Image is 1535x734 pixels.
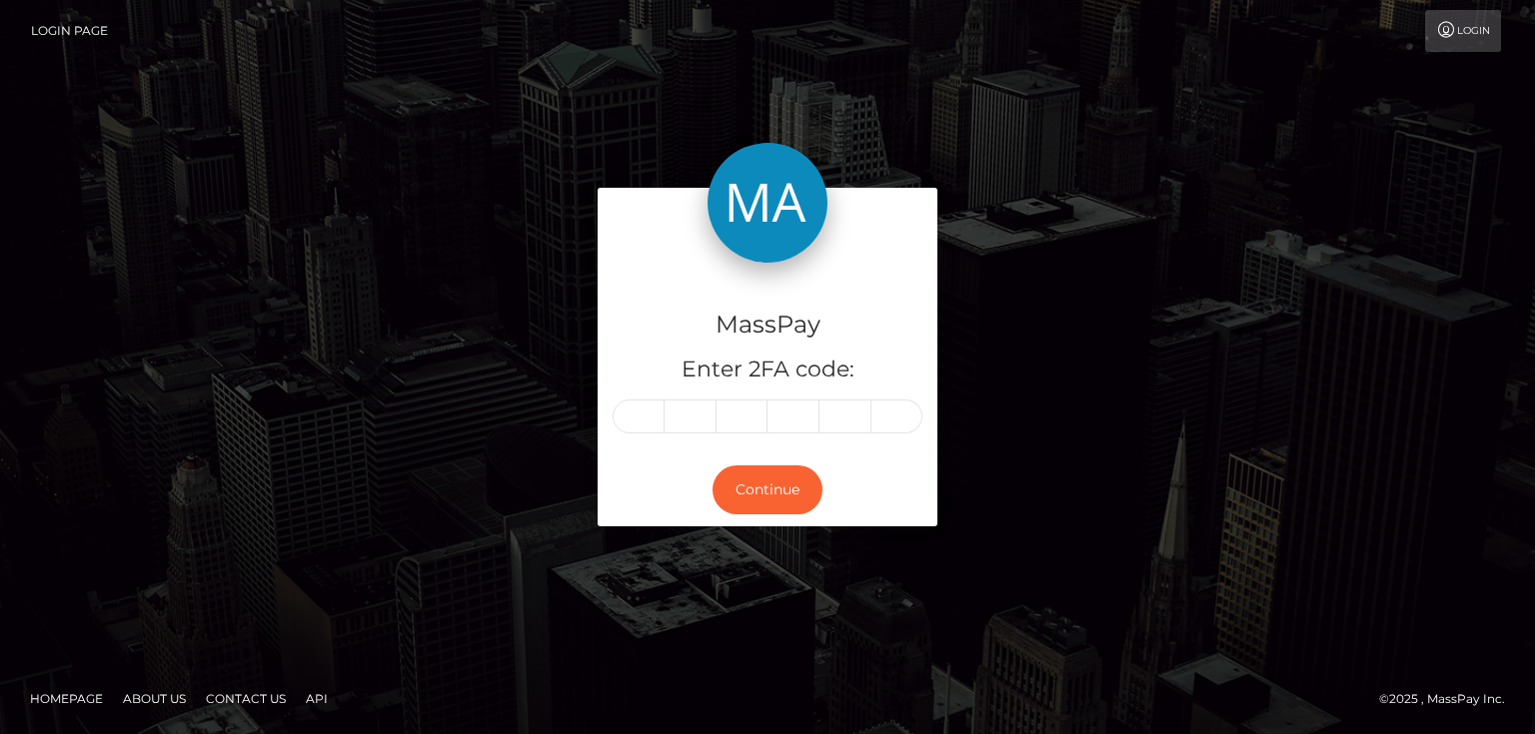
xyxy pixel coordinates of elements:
[31,10,108,52] a: Login Page
[298,683,336,714] a: API
[198,683,294,714] a: Contact Us
[1379,688,1520,710] div: © 2025 , MassPay Inc.
[613,355,922,385] h5: Enter 2FA code:
[115,683,194,714] a: About Us
[708,143,827,263] img: MassPay
[1425,10,1501,52] a: Login
[22,683,111,714] a: Homepage
[613,308,922,343] h4: MassPay
[713,465,822,514] button: Continue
